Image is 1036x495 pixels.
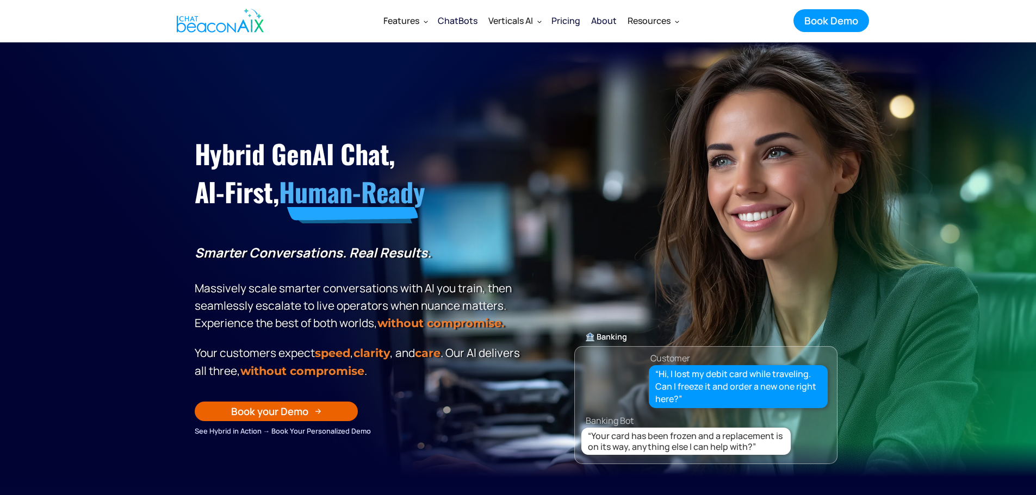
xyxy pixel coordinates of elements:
strong: speed [315,346,350,360]
a: Book your Demo [195,402,358,421]
h1: Hybrid GenAI Chat, AI-First, [195,135,524,211]
span: care [415,346,441,360]
img: Dropdown [424,19,428,23]
a: ChatBots [432,7,483,35]
div: Features [378,8,432,34]
img: Arrow [315,408,321,415]
a: About [586,7,622,35]
p: Your customers expect , , and . Our Al delivers all three, . [195,344,524,380]
div: Customer [650,350,690,366]
div: See Hybrid in Action → Book Your Personalized Demo [195,425,524,437]
strong: Smarter Conversations. Real Results. [195,243,431,261]
span: Human-Ready [279,172,425,211]
div: Features [383,13,419,28]
strong: without compromise. [377,316,504,330]
div: 🏦 Banking [575,329,837,344]
div: Resources [622,8,684,34]
p: Massively scale smarter conversations with AI you train, then seamlessly escalate to live operato... [195,244,524,332]
div: Pricing [551,13,580,28]
img: Dropdown [675,19,679,23]
div: Book Demo [804,14,858,28]
div: Book your Demo [231,404,308,418]
a: Pricing [546,7,586,35]
div: Verticals AI [483,8,546,34]
div: Resources [628,13,671,28]
div: ChatBots [438,13,477,28]
span: clarity [353,346,390,360]
div: “Hi, I lost my debit card while traveling. Can I freeze it and order a new one right here?” [655,368,822,406]
a: Book Demo [793,9,869,32]
div: About [591,13,617,28]
div: Verticals AI [488,13,533,28]
span: without compromise [240,364,364,378]
img: Dropdown [537,19,542,23]
a: home [168,2,270,40]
